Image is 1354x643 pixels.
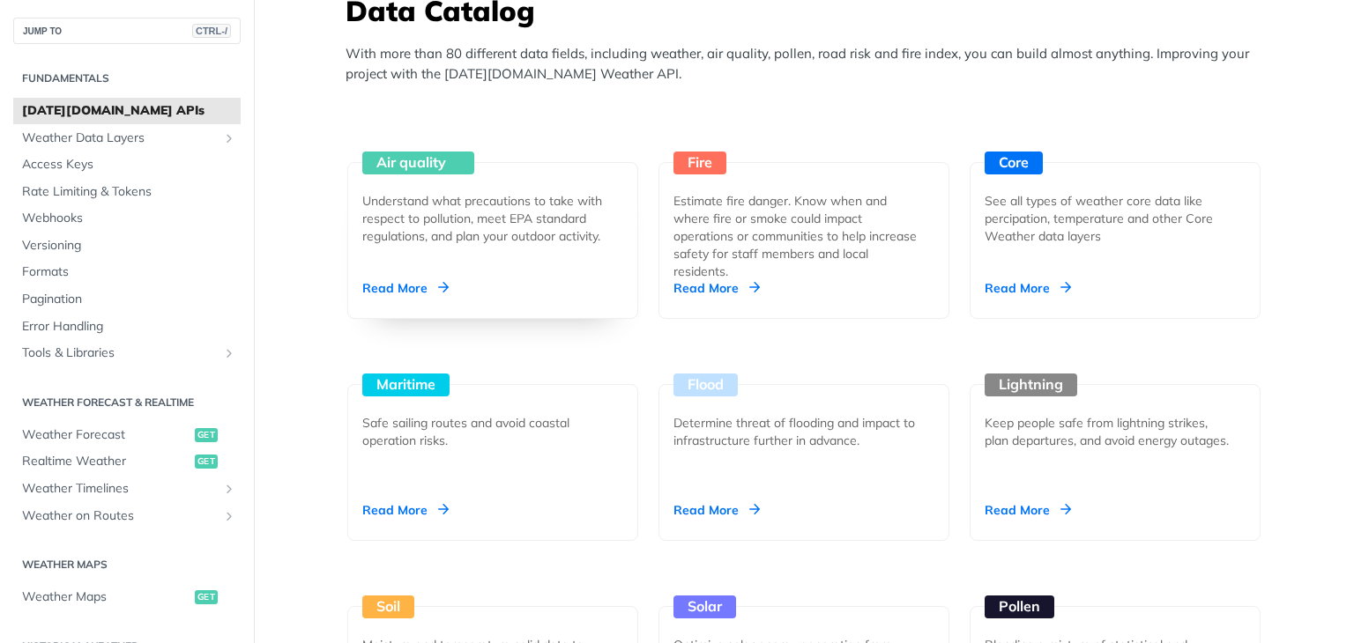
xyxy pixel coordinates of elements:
[963,319,1268,541] a: Lightning Keep people safe from lightning strikes, plan departures, and avoid energy outages. Rea...
[195,428,218,442] span: get
[22,129,218,147] span: Weather Data Layers
[985,414,1231,449] div: Keep people safe from lightning strikes, plan departures, and avoid energy outages.
[13,18,241,44] button: JUMP TOCTRL-/
[222,131,236,145] button: Show subpages for Weather Data Layers
[222,346,236,360] button: Show subpages for Tools & Libraries
[346,44,1271,84] p: With more than 80 different data fields, including weather, air quality, pollen, road risk and fi...
[362,414,609,449] div: Safe sailing routes and avoid coastal operation risks.
[13,584,241,610] a: Weather Mapsget
[13,557,241,573] h2: Weather Maps
[13,179,241,205] a: Rate Limiting & Tokens
[22,102,236,120] span: [DATE][DOMAIN_NAME] APIs
[22,507,218,525] span: Weather on Routes
[673,414,920,449] div: Determine threat of flooding and impact to infrastructure further in advance.
[13,152,241,178] a: Access Keys
[13,125,241,152] a: Weather Data LayersShow subpages for Weather Data Layers
[22,237,236,255] span: Versioning
[985,501,1071,519] div: Read More
[340,319,645,541] a: Maritime Safe sailing routes and avoid coastal operation risks. Read More
[22,453,190,470] span: Realtime Weather
[985,373,1077,396] div: Lightning
[13,340,241,366] a: Tools & LibrariesShow subpages for Tools & Libraries
[651,319,956,541] a: Flood Determine threat of flooding and impact to infrastructure further in advance. Read More
[13,70,241,86] h2: Fundamentals
[222,482,236,496] button: Show subpages for Weather Timelines
[195,455,218,469] span: get
[985,152,1043,174] div: Core
[13,98,241,124] a: [DATE][DOMAIN_NAME] APIs
[963,97,1268,319] a: Core See all types of weather core data like percipation, temperature and other Core Weather data...
[13,503,241,529] a: Weather on RoutesShow subpages for Weather on Routes
[651,97,956,319] a: Fire Estimate fire danger. Know when and where fire or smoke could impact operations or communiti...
[195,590,218,604] span: get
[985,595,1054,618] div: Pollen
[362,373,450,396] div: Maritime
[673,192,920,280] div: Estimate fire danger. Know when and where fire or smoke could impact operations or communities to...
[22,291,236,308] span: Pagination
[13,286,241,313] a: Pagination
[22,210,236,227] span: Webhooks
[192,24,231,38] span: CTRL-/
[362,192,609,245] div: Understand what precautions to take with respect to pollution, meet EPA standard regulations, and...
[985,279,1071,297] div: Read More
[22,480,218,498] span: Weather Timelines
[673,152,726,174] div: Fire
[222,509,236,523] button: Show subpages for Weather on Routes
[22,183,236,201] span: Rate Limiting & Tokens
[13,476,241,502] a: Weather TimelinesShow subpages for Weather Timelines
[13,205,241,232] a: Webhooks
[22,318,236,336] span: Error Handling
[13,448,241,475] a: Realtime Weatherget
[22,344,218,362] span: Tools & Libraries
[22,156,236,174] span: Access Keys
[362,501,449,519] div: Read More
[673,501,760,519] div: Read More
[673,373,738,396] div: Flood
[22,588,190,606] span: Weather Maps
[340,97,645,319] a: Air quality Understand what precautions to take with respect to pollution, meet EPA standard regu...
[13,422,241,448] a: Weather Forecastget
[13,314,241,340] a: Error Handling
[13,259,241,285] a: Formats
[362,279,449,297] div: Read More
[673,279,760,297] div: Read More
[13,395,241,410] h2: Weather Forecast & realtime
[22,263,236,281] span: Formats
[22,426,190,444] span: Weather Forecast
[362,152,474,174] div: Air quality
[985,192,1231,245] div: See all types of weather core data like percipation, temperature and other Core Weather data layers
[13,233,241,259] a: Versioning
[362,595,414,618] div: Soil
[673,595,736,618] div: Solar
